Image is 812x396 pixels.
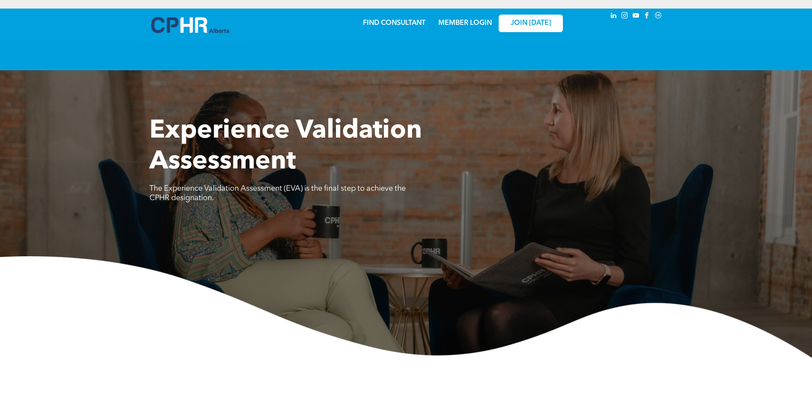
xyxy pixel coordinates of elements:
[151,17,229,33] img: A blue and white logo for cp alberta
[149,118,422,175] span: Experience Validation Assessment
[363,20,425,27] a: FIND CONSULTANT
[631,11,641,22] a: youtube
[609,11,619,22] a: linkedin
[620,11,630,22] a: instagram
[511,19,551,27] span: JOIN [DATE]
[149,185,406,202] span: The Experience Validation Assessment (EVA) is the final step to achieve the CPHR designation.
[642,11,652,22] a: facebook
[438,20,492,27] a: MEMBER LOGIN
[499,15,563,32] a: JOIN [DATE]
[654,11,663,22] a: Social network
